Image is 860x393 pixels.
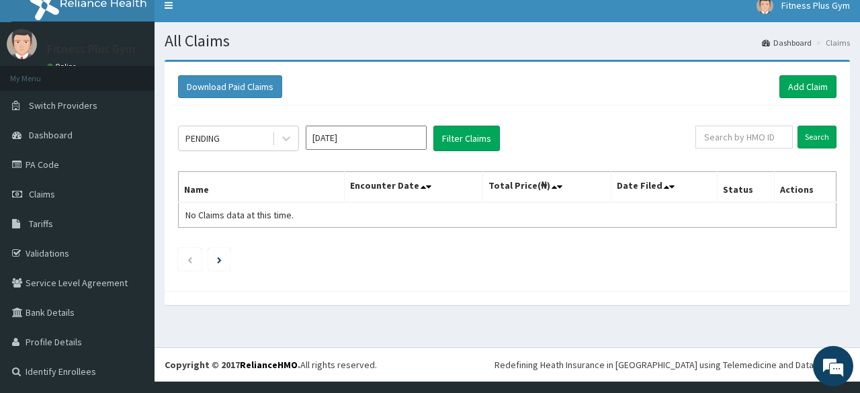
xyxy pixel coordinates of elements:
[185,132,220,145] div: PENDING
[774,172,836,203] th: Actions
[240,359,298,371] a: RelianceHMO
[29,129,73,141] span: Dashboard
[813,37,850,48] li: Claims
[217,253,222,265] a: Next page
[29,188,55,200] span: Claims
[482,172,611,203] th: Total Price(₦)
[779,75,836,98] a: Add Claim
[165,359,300,371] strong: Copyright © 2017 .
[344,172,482,203] th: Encounter Date
[29,99,97,112] span: Switch Providers
[29,218,53,230] span: Tariffs
[187,253,193,265] a: Previous page
[220,7,253,39] div: Minimize live chat window
[25,67,54,101] img: d_794563401_company_1708531726252_794563401
[306,126,427,150] input: Select Month and Year
[798,126,836,148] input: Search
[611,172,717,203] th: Date Filed
[762,37,812,48] a: Dashboard
[7,29,37,59] img: User Image
[78,114,185,249] span: We're online!
[155,347,860,382] footer: All rights reserved.
[695,126,793,148] input: Search by HMO ID
[179,172,345,203] th: Name
[717,172,774,203] th: Status
[494,358,850,372] div: Redefining Heath Insurance in [GEOGRAPHIC_DATA] using Telemedicine and Data Science!
[47,62,79,71] a: Online
[433,126,500,151] button: Filter Claims
[47,43,135,55] p: Fitness Plus Gym
[178,75,282,98] button: Download Paid Claims
[165,32,850,50] h1: All Claims
[7,255,256,302] textarea: Type your message and hit 'Enter'
[185,209,294,221] span: No Claims data at this time.
[70,75,226,93] div: Chat with us now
